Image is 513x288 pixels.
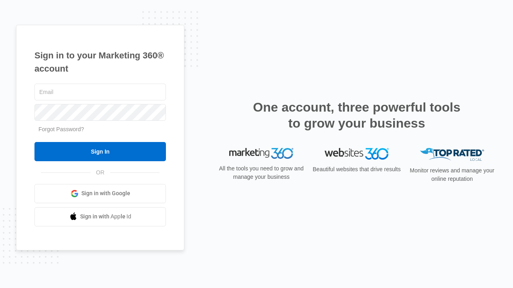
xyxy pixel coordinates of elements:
[81,189,130,198] span: Sign in with Google
[34,142,166,161] input: Sign In
[34,184,166,203] a: Sign in with Google
[38,126,84,132] a: Forgot Password?
[325,148,389,160] img: Websites 360
[80,212,131,221] span: Sign in with Apple Id
[91,168,110,177] span: OR
[34,49,166,75] h1: Sign in to your Marketing 360® account
[250,99,463,131] h2: One account, three powerful tools to grow your business
[216,164,306,181] p: All the tools you need to grow and manage your business
[420,148,484,161] img: Top Rated Local
[312,165,402,174] p: Beautiful websites that drive results
[229,148,293,159] img: Marketing 360
[34,84,166,100] input: Email
[34,207,166,226] a: Sign in with Apple Id
[407,166,497,183] p: Monitor reviews and manage your online reputation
